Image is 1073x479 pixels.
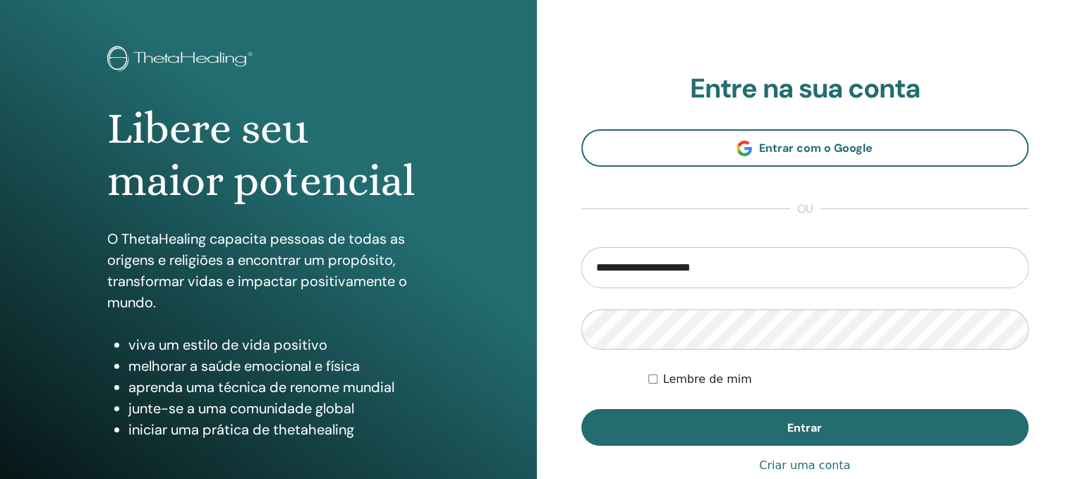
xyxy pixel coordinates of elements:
[128,378,394,396] font: aprenda uma técnica de renome mundial
[581,129,1029,167] a: Entrar com o Google
[690,71,920,106] font: Entre na sua conta
[787,420,822,435] font: Entrar
[128,357,360,375] font: melhorar a saúde emocional e física
[128,420,354,439] font: iniciar uma prática de thetahealing
[797,201,813,216] font: ou
[663,372,752,386] font: Lembre de mim
[128,336,327,354] font: viva um estilo de vida positivo
[107,230,407,312] font: O ThetaHealing capacita pessoas de todas as origens e religiões a encontrar um propósito, transfo...
[128,399,354,418] font: junte-se a uma comunidade global
[759,459,850,472] font: Criar uma conta
[648,371,1029,388] div: Mantenha-me autenticado indefinidamente ou até que eu faça logout manualmente
[581,409,1029,446] button: Entrar
[759,457,850,474] a: Criar uma conta
[759,141,873,155] font: Entrar com o Google
[107,103,416,206] font: Libere seu maior potencial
